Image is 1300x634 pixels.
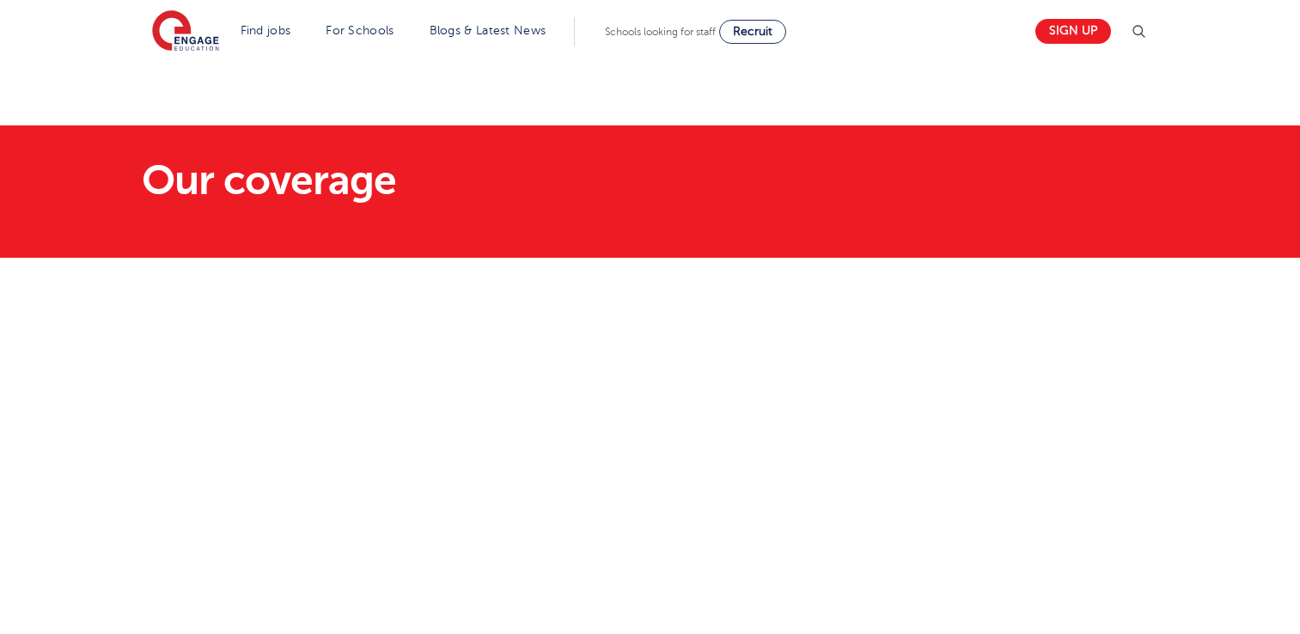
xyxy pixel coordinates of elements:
[733,25,772,38] span: Recruit
[142,160,811,201] h1: Our coverage
[152,10,219,53] img: Engage Education
[605,26,716,38] span: Schools looking for staff
[1035,19,1111,44] a: Sign up
[430,24,546,37] a: Blogs & Latest News
[326,24,394,37] a: For Schools
[241,24,291,37] a: Find jobs
[719,20,786,44] a: Recruit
